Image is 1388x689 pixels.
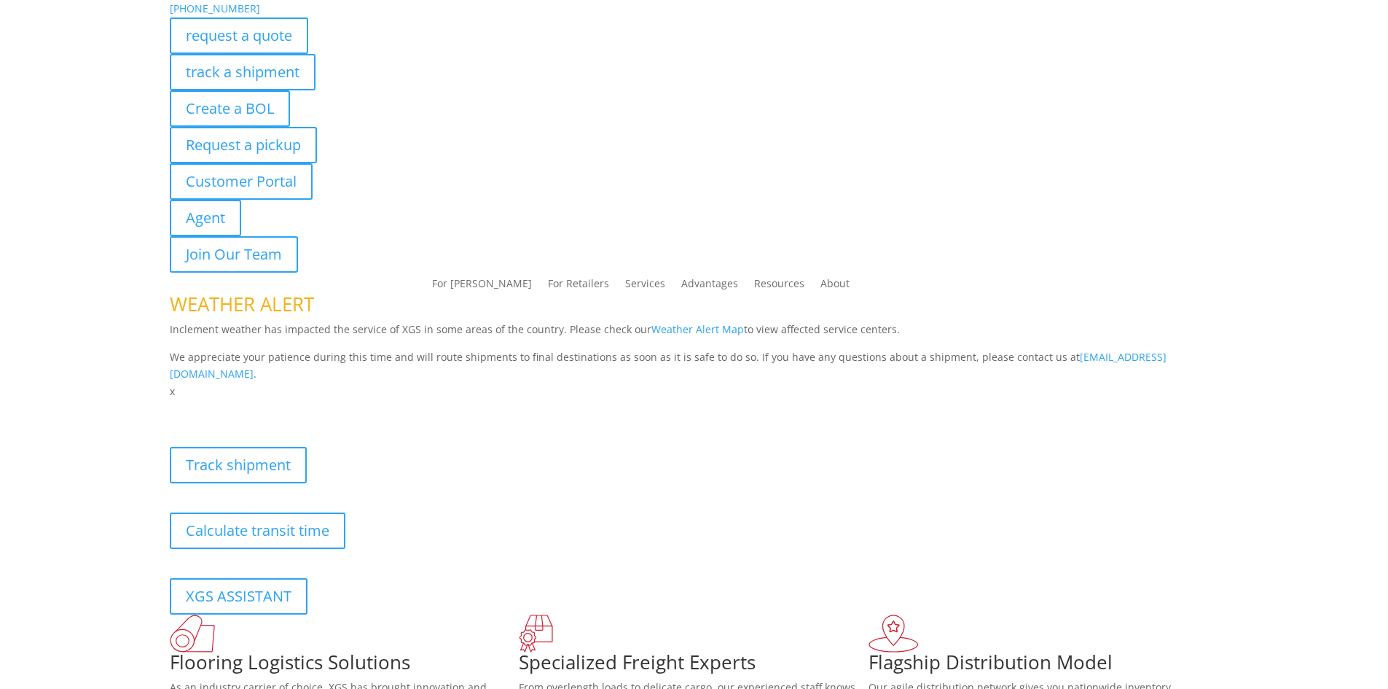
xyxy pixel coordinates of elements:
img: xgs-icon-total-supply-chain-intelligence-red [170,615,215,653]
a: Request a pickup [170,127,317,163]
a: Customer Portal [170,163,313,200]
p: x [170,383,1219,400]
a: About [820,279,850,295]
a: [PHONE_NUMBER] [170,1,260,15]
a: Services [625,279,665,295]
h1: Flagship Distribution Model [869,653,1218,679]
a: Calculate transit time [170,513,345,549]
a: Agent [170,200,241,236]
p: Inclement weather has impacted the service of XGS in some areas of the country. Please check our ... [170,321,1219,349]
a: XGS ASSISTANT [170,578,307,615]
span: WEATHER ALERT [170,291,314,317]
a: request a quote [170,17,308,54]
a: Weather Alert Map [651,322,744,336]
img: xgs-icon-flagship-distribution-model-red [869,615,919,653]
a: Track shipment [170,447,307,483]
a: For Retailers [548,279,609,295]
a: Resources [754,279,804,295]
a: Create a BOL [170,90,290,127]
a: For [PERSON_NAME] [432,279,532,295]
b: Visibility, transparency, and control for your entire supply chain. [170,402,495,416]
a: Join Our Team [170,236,298,273]
img: xgs-icon-focused-on-flooring-red [519,615,553,653]
p: We appreciate your patience during this time and will route shipments to final destinations as so... [170,349,1219,384]
a: track a shipment [170,54,315,90]
a: Advantages [681,279,738,295]
h1: Specialized Freight Experts [519,653,869,679]
h1: Flooring Logistics Solutions [170,653,519,679]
